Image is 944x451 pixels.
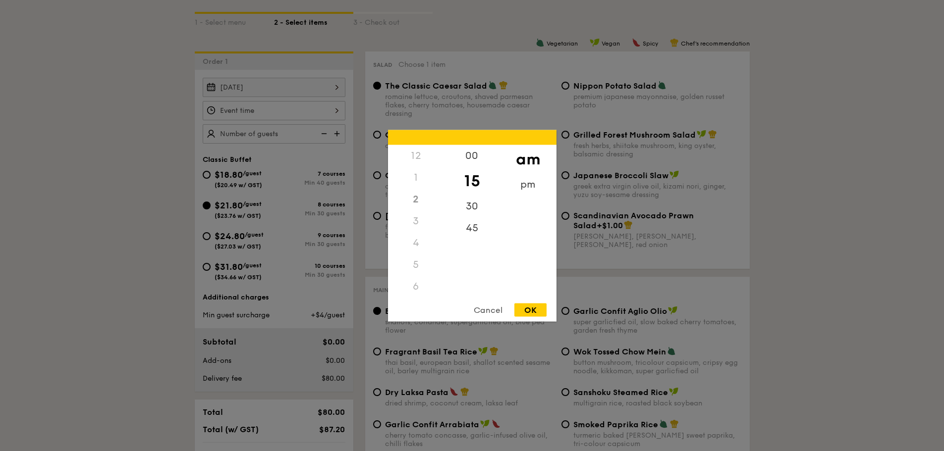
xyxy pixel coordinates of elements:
div: 2 [388,188,444,210]
div: 45 [444,217,500,239]
div: 30 [444,195,500,217]
div: pm [500,173,556,195]
div: 15 [444,166,500,195]
div: 3 [388,210,444,232]
div: 4 [388,232,444,253]
div: 1 [388,166,444,188]
div: 00 [444,145,500,166]
div: 5 [388,253,444,275]
div: 6 [388,275,444,297]
div: OK [514,303,547,316]
div: Cancel [464,303,512,316]
div: am [500,145,556,173]
div: 12 [388,145,444,166]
